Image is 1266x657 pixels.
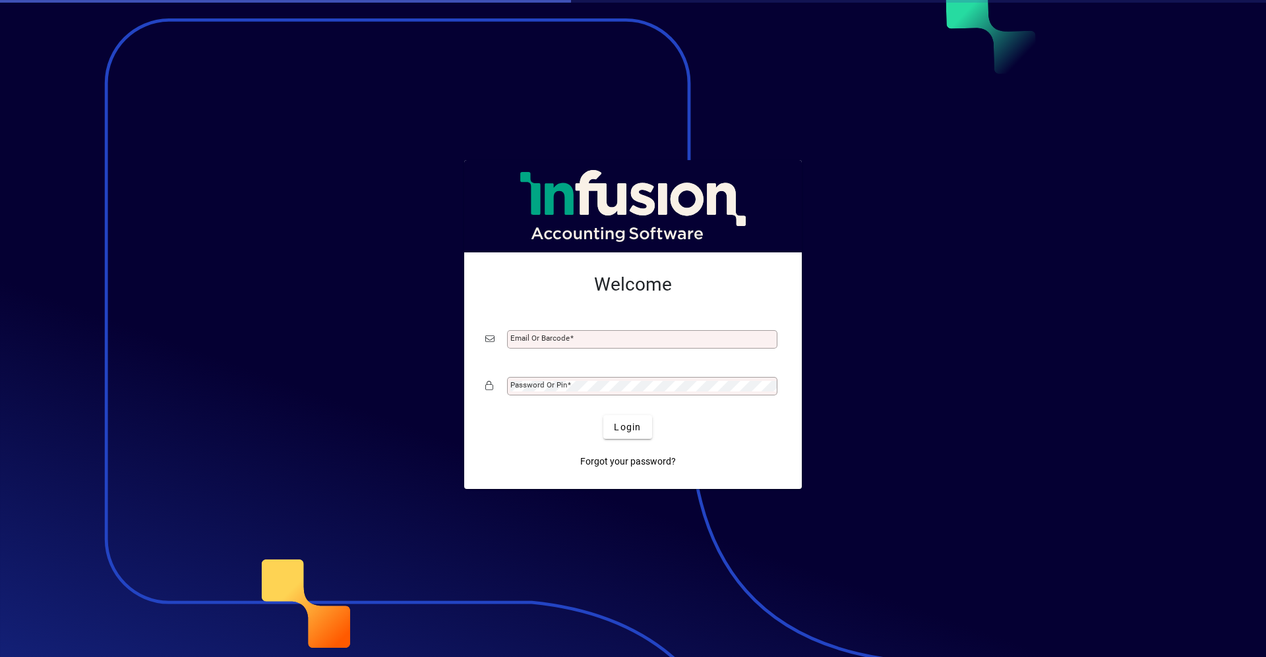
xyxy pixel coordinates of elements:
[614,420,641,434] span: Login
[580,455,676,469] span: Forgot your password?
[510,333,570,343] mat-label: Email or Barcode
[510,380,567,389] mat-label: Password or Pin
[603,415,651,439] button: Login
[575,449,681,473] a: Forgot your password?
[485,273,781,296] h2: Welcome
